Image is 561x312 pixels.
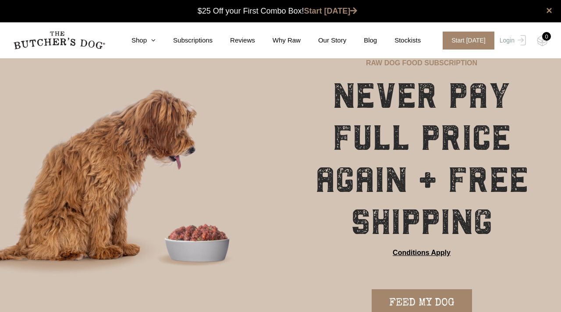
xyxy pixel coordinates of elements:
[304,7,358,15] a: Start [DATE]
[346,35,377,46] a: Blog
[546,5,552,16] a: close
[537,35,548,46] img: TBD_Cart-Empty.png
[542,32,551,41] div: 0
[304,75,539,243] h1: NEVER PAY FULL PRICE AGAIN + FREE SHIPPING
[255,35,301,46] a: Why Raw
[393,248,451,258] a: Conditions Apply
[156,35,213,46] a: Subscriptions
[434,32,497,50] a: Start [DATE]
[301,35,346,46] a: Our Story
[366,58,477,68] p: RAW DOG FOOD SUBSCRIPTION
[497,32,526,50] a: Login
[213,35,255,46] a: Reviews
[114,35,156,46] a: Shop
[377,35,421,46] a: Stockists
[443,32,494,50] span: Start [DATE]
